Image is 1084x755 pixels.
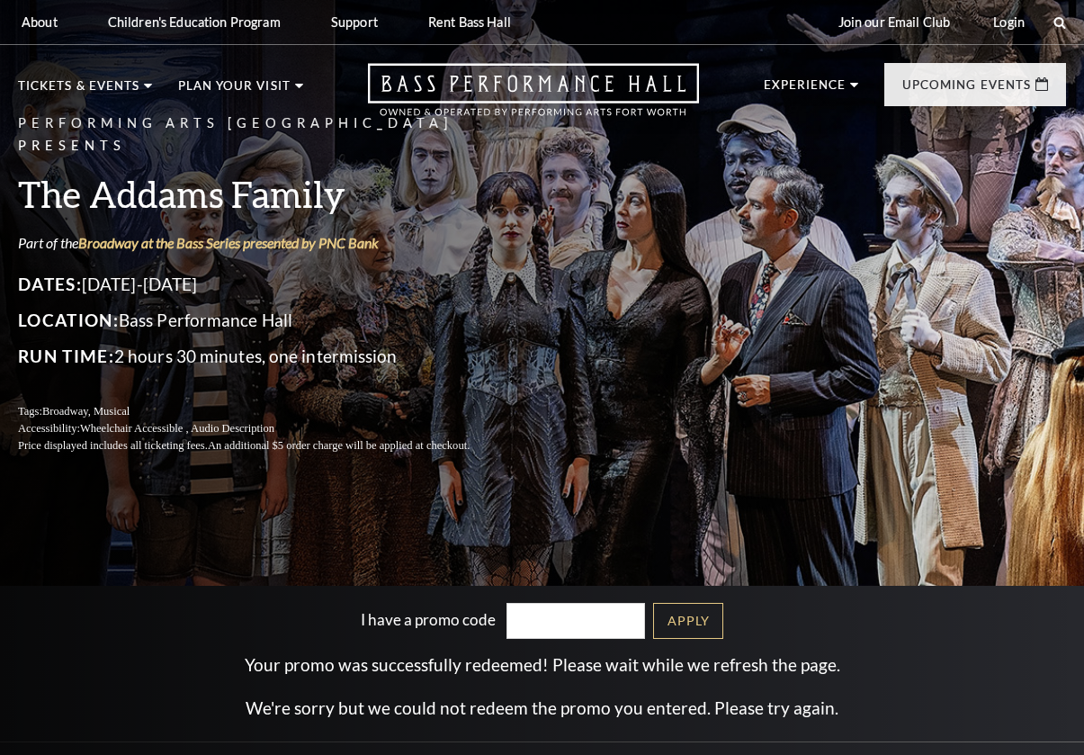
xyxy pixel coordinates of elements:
p: 2 hours 30 minutes, one intermission [18,342,513,371]
span: Wheelchair Accessible , Audio Description [80,422,274,435]
span: Location: [18,310,119,330]
p: Accessibility: [18,420,513,437]
p: Experience [764,79,847,101]
label: I have a promo code [361,609,496,628]
p: Part of the [18,233,513,253]
a: Apply [653,603,723,640]
a: Broadway at the Bass Series presented by PNC Bank [78,234,379,251]
p: Plan Your Visit [178,80,291,102]
span: Broadway, Musical [42,405,130,418]
p: Tickets & Events [18,80,139,102]
p: Children's Education Program [108,14,281,30]
p: Support [331,14,378,30]
span: Dates: [18,274,82,294]
p: [DATE]-[DATE] [18,270,513,299]
p: Tags: [18,403,513,420]
h3: The Addams Family [18,171,513,217]
p: Bass Performance Hall [18,306,513,335]
p: About [22,14,58,30]
p: Upcoming Events [902,79,1031,101]
p: Performing Arts [GEOGRAPHIC_DATA] Presents [18,112,513,157]
p: Price displayed includes all ticketing fees. [18,437,513,454]
p: Rent Bass Hall [428,14,511,30]
span: Run Time: [18,346,114,366]
span: An additional $5 order charge will be applied at checkout. [208,439,470,452]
